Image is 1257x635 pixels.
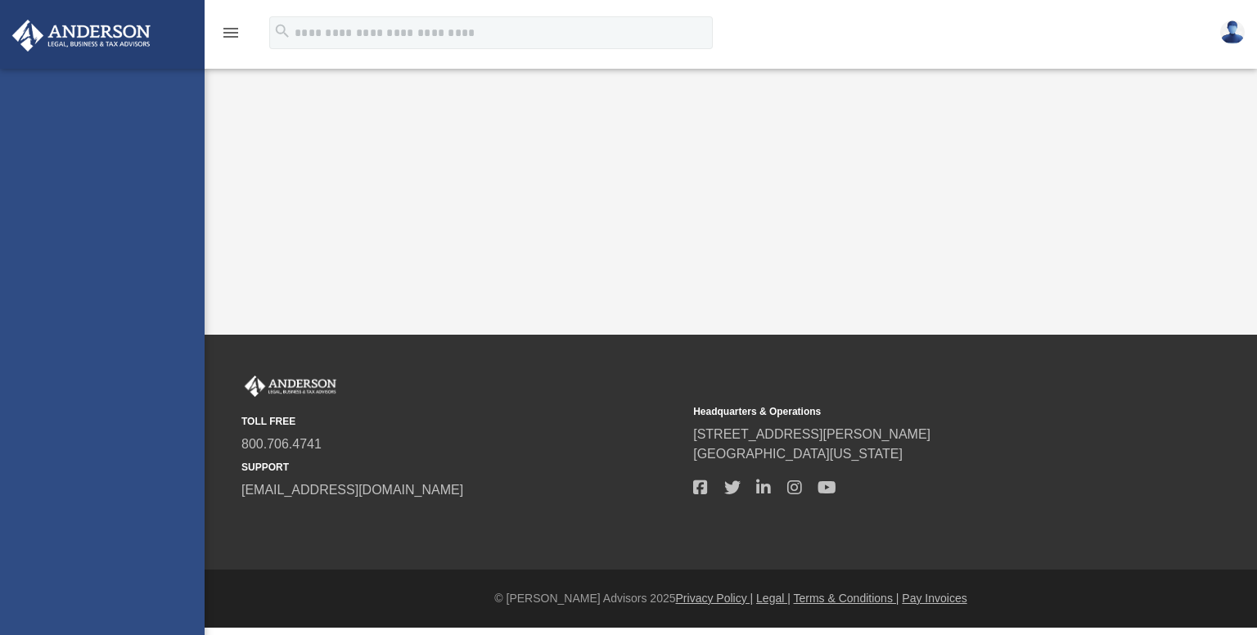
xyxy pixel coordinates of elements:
small: Headquarters & Operations [693,404,1133,419]
i: search [273,22,291,40]
small: SUPPORT [241,460,682,475]
img: User Pic [1220,20,1245,44]
a: Legal | [756,592,791,605]
a: [STREET_ADDRESS][PERSON_NAME] [693,427,930,441]
div: © [PERSON_NAME] Advisors 2025 [205,590,1257,607]
a: [EMAIL_ADDRESS][DOMAIN_NAME] [241,483,463,497]
i: menu [221,23,241,43]
img: Anderson Advisors Platinum Portal [241,376,340,397]
a: menu [221,31,241,43]
small: TOLL FREE [241,414,682,429]
a: Pay Invoices [902,592,966,605]
a: Privacy Policy | [676,592,754,605]
a: Terms & Conditions | [794,592,899,605]
a: 800.706.4741 [241,437,322,451]
a: [GEOGRAPHIC_DATA][US_STATE] [693,447,903,461]
img: Anderson Advisors Platinum Portal [7,20,155,52]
